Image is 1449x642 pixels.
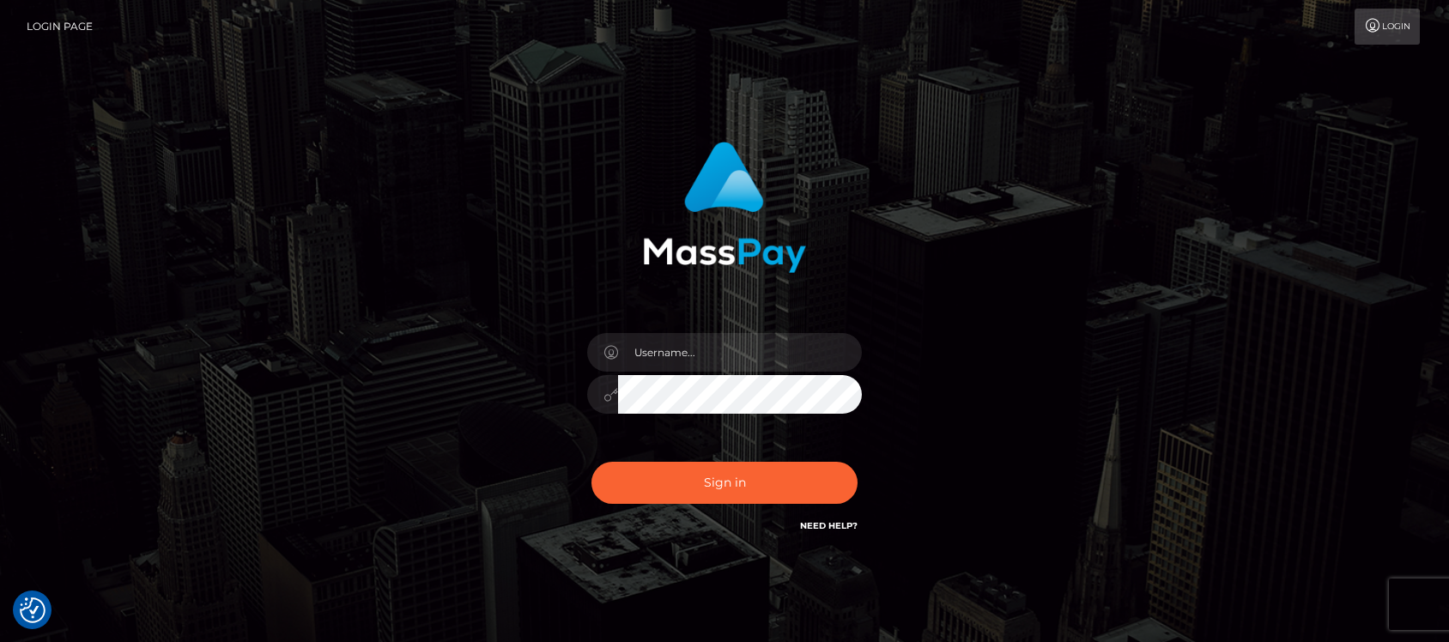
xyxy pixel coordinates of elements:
[618,333,862,372] input: Username...
[20,597,45,623] img: Revisit consent button
[20,597,45,623] button: Consent Preferences
[800,520,858,531] a: Need Help?
[27,9,93,45] a: Login Page
[643,142,806,273] img: MassPay Login
[1355,9,1420,45] a: Login
[591,462,858,504] button: Sign in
